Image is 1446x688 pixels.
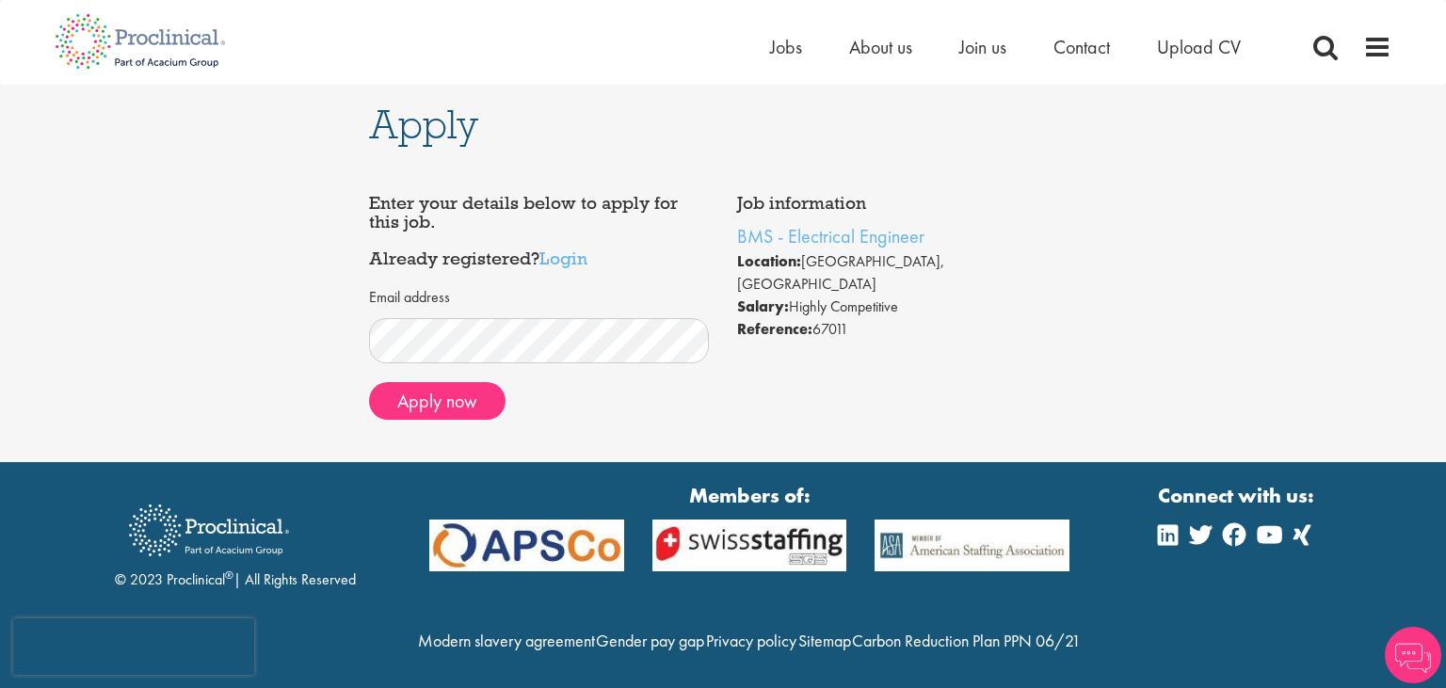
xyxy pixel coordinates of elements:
button: Apply now [369,382,506,420]
h4: Enter your details below to apply for this job. Already registered? [369,194,710,268]
strong: Members of: [429,481,1069,510]
li: 67011 [737,318,1078,341]
a: Carbon Reduction Plan PPN 06/21 [852,630,1081,651]
sup: ® [225,568,233,583]
strong: Reference: [737,319,812,339]
a: About us [849,35,912,59]
li: Highly Competitive [737,296,1078,318]
a: Privacy policy [706,630,796,651]
a: Gender pay gap [596,630,704,651]
label: Email address [369,287,450,309]
img: Proclinical Recruitment [115,491,303,569]
strong: Salary: [737,296,789,316]
a: Modern slavery agreement [418,630,595,651]
span: Apply [369,99,478,150]
div: © 2023 Proclinical | All Rights Reserved [115,490,356,591]
img: APSCo [638,520,861,571]
h4: Job information [737,194,1078,213]
a: Upload CV [1157,35,1241,59]
a: Join us [959,35,1006,59]
strong: Connect with us: [1158,481,1318,510]
img: APSCo [415,520,638,571]
img: APSCo [860,520,1084,571]
img: Chatbot [1385,627,1441,683]
a: Login [539,247,587,269]
a: Contact [1053,35,1110,59]
iframe: reCAPTCHA [13,618,254,675]
a: Jobs [770,35,802,59]
a: BMS - Electrical Engineer [737,224,924,248]
li: [GEOGRAPHIC_DATA], [GEOGRAPHIC_DATA] [737,250,1078,296]
a: Sitemap [798,630,851,651]
strong: Location: [737,251,801,271]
